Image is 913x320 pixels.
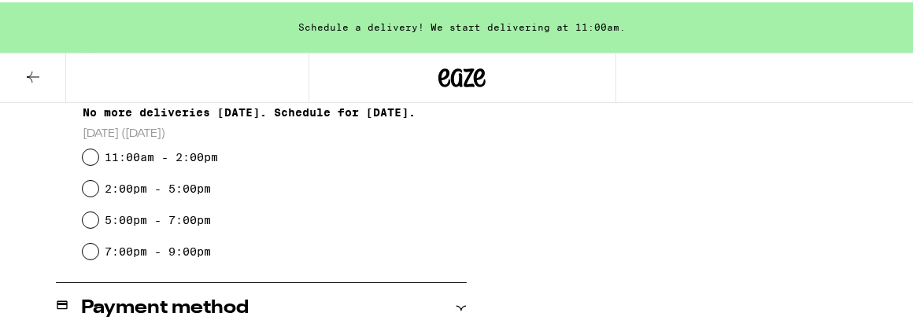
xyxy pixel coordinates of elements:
label: 11:00am - 2:00pm [105,149,218,161]
label: 2:00pm - 5:00pm [105,180,211,193]
label: 5:00pm - 7:00pm [105,211,211,224]
div: No more deliveries [DATE]. Schedule for [DATE]. [83,104,468,116]
label: 7:00pm - 9:00pm [105,243,211,256]
p: [DATE] ([DATE]) [83,124,468,139]
h2: Payment method [81,296,249,315]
